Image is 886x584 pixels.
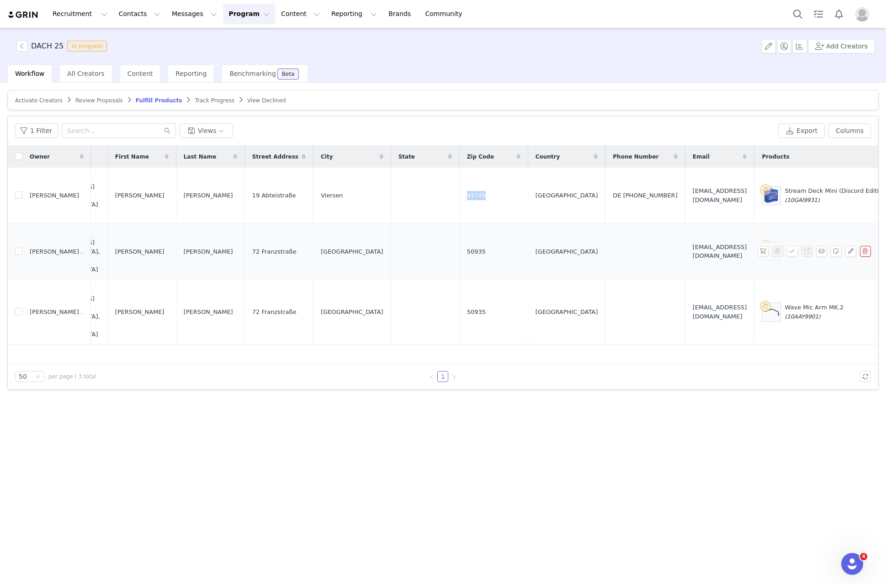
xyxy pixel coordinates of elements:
span: (10AAY9901) [785,313,820,320]
span: Send Email [816,246,831,257]
span: Street Address [252,153,298,161]
span: Viersen [321,191,343,200]
button: 1 Filter [15,123,58,138]
li: Next Page [448,371,459,382]
span: Track Progress [195,97,234,104]
span: [GEOGRAPHIC_DATA] [536,247,598,256]
span: [PERSON_NAME] . [30,308,83,317]
span: [object Object] [16,41,111,52]
span: Country [536,153,560,161]
i: icon: right [451,374,456,380]
button: Contacts [113,4,166,24]
span: 41749 [467,191,486,200]
span: Last Name [184,153,217,161]
span: First Name [115,153,149,161]
button: Program [223,4,275,24]
span: Products [762,153,789,161]
span: 4 [860,553,867,560]
span: View Declined [247,97,286,104]
button: Add Creators [808,39,875,53]
div: [PERSON_NAME], [STREET_ADDRESS][PERSON_NAME] [GEOGRAPHIC_DATA], 79199 [GEOGRAPHIC_DATA] [36,285,100,339]
span: 50935 [467,308,486,317]
button: Profile [849,7,879,21]
span: Benchmarking [229,70,276,77]
img: Product Image [762,186,780,205]
button: Reporting [326,4,382,24]
span: Owner [30,153,50,161]
button: Notifications [829,4,849,24]
span: [PERSON_NAME] [184,247,233,256]
div: DE [PHONE_NUMBER] [613,191,677,200]
i: icon: search [164,127,170,134]
iframe: Intercom live chat [841,553,863,575]
span: 72 Franzstraße [252,308,297,317]
i: icon: left [429,374,435,380]
span: City [321,153,333,161]
span: In progress [67,41,107,52]
span: Activate Creators [15,97,63,104]
span: 50935 [467,247,486,256]
span: Content [127,70,153,77]
span: Fulfill Products [136,97,182,104]
a: Community [420,4,472,24]
span: 72 Franzstraße [252,247,297,256]
span: [EMAIL_ADDRESS][DOMAIN_NAME] [693,243,747,260]
button: Recruitment [47,4,113,24]
button: Messages [166,4,223,24]
span: [EMAIL_ADDRESS][DOMAIN_NAME] [693,186,747,204]
input: Search... [62,123,176,138]
span: [PERSON_NAME] [115,191,164,200]
h3: DACH 25 [31,41,64,52]
a: Brands [383,4,419,24]
div: [PERSON_NAME], [STREET_ADDRESS] [GEOGRAPHIC_DATA], 50935 [GEOGRAPHIC_DATA] [36,229,100,274]
div: Wave Mic Arm MK.2 [785,243,844,260]
span: State [398,153,415,161]
span: Phone Number [613,153,658,161]
img: placeholder-profile.jpg [855,7,870,21]
div: Beta [282,71,295,77]
span: All Creators [67,70,104,77]
div: 50 [19,372,27,382]
span: [GEOGRAPHIC_DATA] [321,308,383,317]
button: Content [276,4,325,24]
i: icon: down [35,374,41,380]
img: grin logo [7,11,39,19]
span: [GEOGRAPHIC_DATA] [321,247,383,256]
span: [PERSON_NAME] [30,191,79,200]
li: Previous Page [426,371,437,382]
span: per page | 3 total [48,372,96,381]
a: 1 [438,372,448,382]
span: [PERSON_NAME] . [30,247,83,256]
span: [PERSON_NAME] [184,308,233,317]
button: Search [788,4,808,24]
div: Wave Mic Arm MK.2 [785,303,844,321]
li: 1 [437,371,448,382]
span: 19 Abteistraße [252,191,296,200]
span: [PERSON_NAME] [115,247,164,256]
a: Tasks [808,4,828,24]
span: [PERSON_NAME] [115,308,164,317]
span: [GEOGRAPHIC_DATA] [536,308,598,317]
span: Reporting [175,70,207,77]
span: [PERSON_NAME] [184,191,233,200]
button: Views [180,123,233,138]
span: Zip Code [467,153,494,161]
span: [GEOGRAPHIC_DATA] [536,191,598,200]
span: [EMAIL_ADDRESS][DOMAIN_NAME] [693,303,747,321]
span: Workflow [15,70,44,77]
span: Review Proposals [75,97,123,104]
span: (10GAI9931) [785,197,819,203]
button: Export [778,123,825,138]
button: Columns [828,123,871,138]
span: Email [693,153,710,161]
